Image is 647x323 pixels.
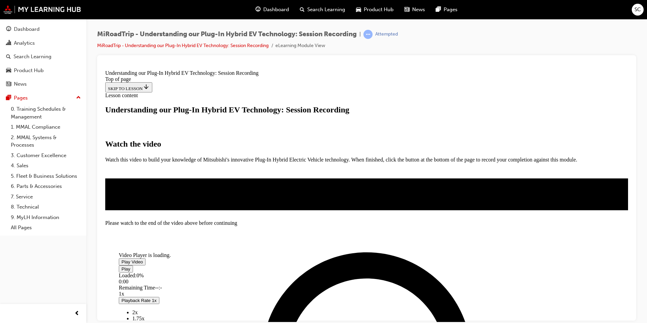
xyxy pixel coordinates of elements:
[8,222,84,233] a: All Pages
[263,6,289,14] span: Dashboard
[399,3,430,17] a: news-iconNews
[14,67,44,74] div: Product Hub
[6,68,11,74] span: car-icon
[3,25,35,31] span: Lesson content
[14,39,35,47] div: Analytics
[3,92,84,104] button: Pages
[300,5,305,14] span: search-icon
[8,171,84,181] a: 5. Fleet & Business Solutions
[351,3,399,17] a: car-iconProduct Hub
[363,30,373,39] span: learningRecordVerb_ATTEMPT-icon
[3,37,84,49] a: Analytics
[6,95,11,101] span: pages-icon
[8,160,84,171] a: 4. Sales
[359,30,361,38] span: |
[74,309,80,318] span: prev-icon
[8,212,84,223] a: 9. MyLH Information
[412,6,425,14] span: News
[14,80,27,88] div: News
[8,202,84,212] a: 8. Technical
[3,38,526,47] h1: Understanding our Plug-In Hybrid EV Technology: Session Recording
[275,42,325,50] li: eLearning Module View
[6,26,11,33] span: guage-icon
[632,4,644,16] button: SC
[634,6,641,14] span: SC
[3,22,84,92] button: DashboardAnalyticsSearch LearningProduct HubNews
[5,19,47,24] span: SKIP TO LESSON
[8,150,84,161] a: 3. Customer Excellence
[436,5,441,14] span: pages-icon
[250,3,294,17] a: guage-iconDashboard
[3,3,526,9] div: Understanding our Plug-In Hybrid EV Technology: Session Recording
[8,192,84,202] a: 7. Service
[6,40,11,46] span: chart-icon
[14,25,40,33] div: Dashboard
[307,6,345,14] span: Search Learning
[3,78,84,90] a: News
[430,3,463,17] a: pages-iconPages
[294,3,351,17] a: search-iconSearch Learning
[8,132,84,150] a: 2. MMAL Systems & Processes
[8,122,84,132] a: 1. MMAL Compliance
[97,43,269,48] a: MiRoadTrip - Understanding our Plug-In Hybrid EV Technology: Session Recording
[6,81,11,87] span: news-icon
[8,181,84,192] a: 6. Parts & Accessories
[14,53,51,61] div: Search Learning
[14,94,28,102] div: Pages
[3,15,50,25] button: SKIP TO LESSON
[3,5,81,14] img: mmal
[3,89,526,95] p: Watch this video to build your knowledge of Mitsubishi's innovative Plug-In Hybrid Electric Vehic...
[3,72,59,81] strong: Watch the video
[6,54,11,60] span: search-icon
[8,104,84,122] a: 0. Training Schedules & Management
[76,93,81,102] span: up-icon
[3,50,84,63] a: Search Learning
[3,23,84,36] a: Dashboard
[356,5,361,14] span: car-icon
[97,30,357,38] span: MiRoadTrip - Understanding our Plug-In Hybrid EV Technology: Session Recording
[375,31,398,38] div: Attempted
[3,9,526,15] div: Top of page
[404,5,409,14] span: news-icon
[444,6,458,14] span: Pages
[255,5,261,14] span: guage-icon
[3,64,84,77] a: Product Hub
[364,6,394,14] span: Product Hub
[3,153,526,159] div: Please watch to the end of the video above before continuing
